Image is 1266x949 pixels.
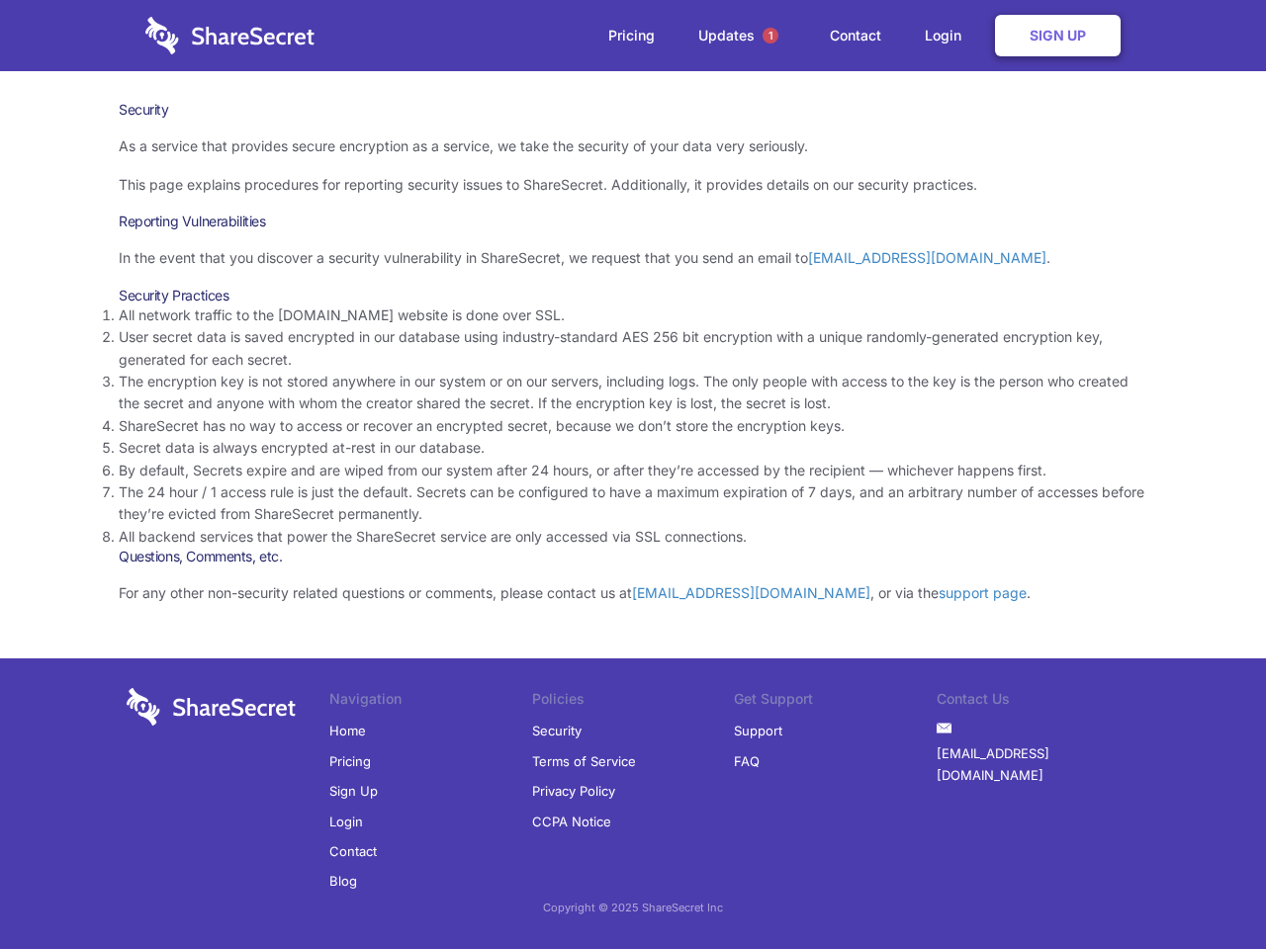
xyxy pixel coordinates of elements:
[119,548,1147,565] h3: Questions, Comments, etc.
[532,807,611,836] a: CCPA Notice
[632,584,870,601] a: [EMAIL_ADDRESS][DOMAIN_NAME]
[119,437,1147,459] li: Secret data is always encrypted at-rest in our database.
[939,584,1027,601] a: support page
[119,174,1147,196] p: This page explains procedures for reporting security issues to ShareSecret. Additionally, it prov...
[119,415,1147,437] li: ShareSecret has no way to access or recover an encrypted secret, because we don’t store the encry...
[329,746,371,776] a: Pricing
[734,716,782,745] a: Support
[329,776,378,806] a: Sign Up
[119,247,1147,269] p: In the event that you discover a security vulnerability in ShareSecret, we request that you send ...
[119,371,1147,415] li: The encryption key is not stored anywhere in our system or on our servers, including logs. The on...
[532,716,582,745] a: Security
[937,738,1139,791] a: [EMAIL_ADDRESS][DOMAIN_NAME]
[119,101,1147,119] h1: Security
[119,213,1147,230] h3: Reporting Vulnerabilities
[329,807,363,836] a: Login
[995,15,1121,56] a: Sign Up
[329,716,366,745] a: Home
[532,776,615,806] a: Privacy Policy
[763,28,778,43] span: 1
[905,5,991,66] a: Login
[937,688,1139,716] li: Contact Us
[329,836,377,866] a: Contact
[119,460,1147,481] li: By default, Secrets expire and are wiped from our system after 24 hours, or after they’re accesse...
[145,17,315,54] img: logo-wordmark-white-trans-d4663122ce5f474addd5e946df7df03e33cb6a1c49d2221995e7729f52c070b2.svg
[119,287,1147,304] h3: Security Practices
[532,688,735,716] li: Policies
[127,688,296,726] img: logo-wordmark-white-trans-d4663122ce5f474addd5e946df7df03e33cb6a1c49d2221995e7729f52c070b2.svg
[119,326,1147,371] li: User secret data is saved encrypted in our database using industry-standard AES 256 bit encryptio...
[119,582,1147,604] p: For any other non-security related questions or comments, please contact us at , or via the .
[329,688,532,716] li: Navigation
[119,304,1147,326] li: All network traffic to the [DOMAIN_NAME] website is done over SSL.
[734,688,937,716] li: Get Support
[532,746,636,776] a: Terms of Service
[119,481,1147,526] li: The 24 hour / 1 access rule is just the default. Secrets can be configured to have a maximum expi...
[329,866,357,896] a: Blog
[734,746,760,776] a: FAQ
[810,5,901,66] a: Contact
[119,526,1147,548] li: All backend services that power the ShareSecret service are only accessed via SSL connections.
[808,249,1046,266] a: [EMAIL_ADDRESS][DOMAIN_NAME]
[119,135,1147,157] p: As a service that provides secure encryption as a service, we take the security of your data very...
[588,5,675,66] a: Pricing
